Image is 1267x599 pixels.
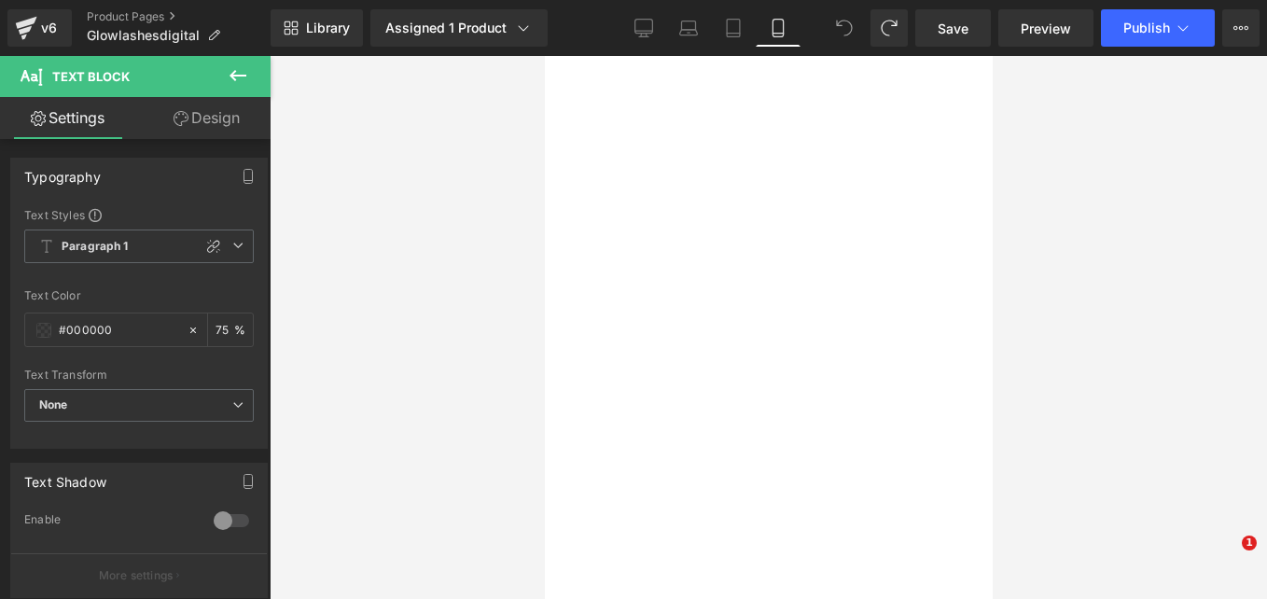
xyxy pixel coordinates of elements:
div: Text Shadow [24,464,106,490]
button: More settings [11,553,267,597]
div: Text Transform [24,369,254,382]
a: Product Pages [87,9,271,24]
b: None [39,397,68,411]
a: New Library [271,9,363,47]
div: v6 [37,16,61,40]
div: Text Color [24,289,254,302]
a: Mobile [756,9,801,47]
span: Text Block [52,69,130,84]
iframe: Intercom live chat [1204,536,1248,580]
span: Library [306,20,350,36]
a: Design [139,97,274,139]
a: Laptop [666,9,711,47]
button: Redo [870,9,908,47]
a: Tablet [711,9,756,47]
div: Typography [24,159,101,185]
span: Save [938,19,968,38]
span: Publish [1123,21,1170,35]
div: % [208,313,253,346]
span: Glowlashesdigital [87,28,200,43]
div: Assigned 1 Product [385,19,533,37]
button: More [1222,9,1260,47]
button: Undo [826,9,863,47]
div: Enable [24,512,195,532]
a: Preview [998,9,1093,47]
input: Color [59,320,178,341]
b: Paragraph 1 [62,239,129,255]
a: v6 [7,9,72,47]
a: Desktop [621,9,666,47]
div: Text Styles [24,207,254,222]
button: Publish [1101,9,1215,47]
span: 1 [1242,536,1257,550]
p: More settings [99,567,174,584]
span: Preview [1021,19,1071,38]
